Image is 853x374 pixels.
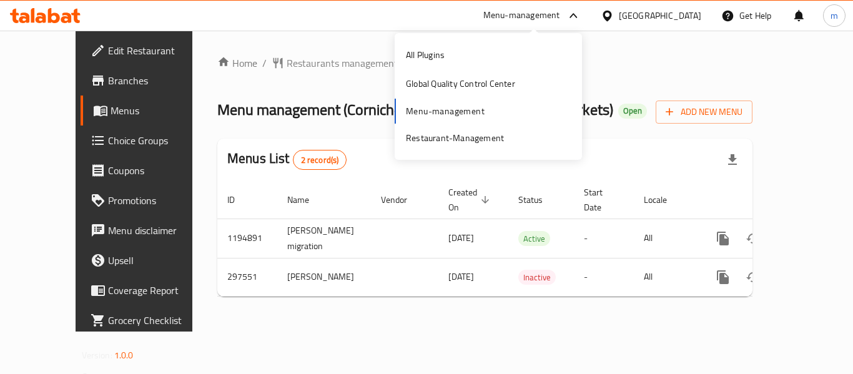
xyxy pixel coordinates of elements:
[277,219,371,258] td: [PERSON_NAME] migration
[81,245,218,275] a: Upsell
[708,262,738,292] button: more
[227,192,251,207] span: ID
[287,192,325,207] span: Name
[656,101,752,124] button: Add New Menu
[448,230,474,246] span: [DATE]
[448,268,474,285] span: [DATE]
[108,283,208,298] span: Coverage Report
[108,253,208,268] span: Upsell
[666,104,742,120] span: Add New Menu
[227,149,347,170] h2: Menus List
[518,231,550,246] div: Active
[108,163,208,178] span: Coupons
[81,125,218,155] a: Choice Groups
[448,185,493,215] span: Created On
[217,258,277,296] td: 297551
[81,36,218,66] a: Edit Restaurant
[584,185,619,215] span: Start Date
[698,181,838,219] th: Actions
[81,305,218,335] a: Grocery Checklist
[217,181,838,297] table: enhanced table
[634,258,698,296] td: All
[634,219,698,258] td: All
[287,56,398,71] span: Restaurants management
[277,258,371,296] td: [PERSON_NAME]
[293,154,347,166] span: 2 record(s)
[618,106,647,116] span: Open
[406,48,445,62] div: All Plugins
[114,347,134,363] span: 1.0.0
[108,133,208,148] span: Choice Groups
[644,192,683,207] span: Locale
[81,215,218,245] a: Menu disclaimer
[518,270,556,285] span: Inactive
[108,43,208,58] span: Edit Restaurant
[81,96,218,125] a: Menus
[406,77,515,91] div: Global Quality Control Center
[738,262,768,292] button: Change Status
[831,9,838,22] span: m
[717,145,747,175] div: Export file
[82,347,112,363] span: Version:
[618,104,647,119] div: Open
[406,131,504,145] div: Restaurant-Management
[217,56,257,71] a: Home
[619,9,701,22] div: [GEOGRAPHIC_DATA]
[293,150,347,170] div: Total records count
[81,185,218,215] a: Promotions
[381,192,423,207] span: Vendor
[574,219,634,258] td: -
[81,275,218,305] a: Coverage Report
[81,155,218,185] a: Coupons
[111,103,208,118] span: Menus
[738,224,768,253] button: Change Status
[108,73,208,88] span: Branches
[81,66,218,96] a: Branches
[518,192,559,207] span: Status
[272,56,398,71] a: Restaurants management
[108,193,208,208] span: Promotions
[108,313,208,328] span: Grocery Checklist
[262,56,267,71] li: /
[483,8,560,23] div: Menu-management
[108,223,208,238] span: Menu disclaimer
[708,224,738,253] button: more
[217,219,277,258] td: 1194891
[574,258,634,296] td: -
[518,232,550,246] span: Active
